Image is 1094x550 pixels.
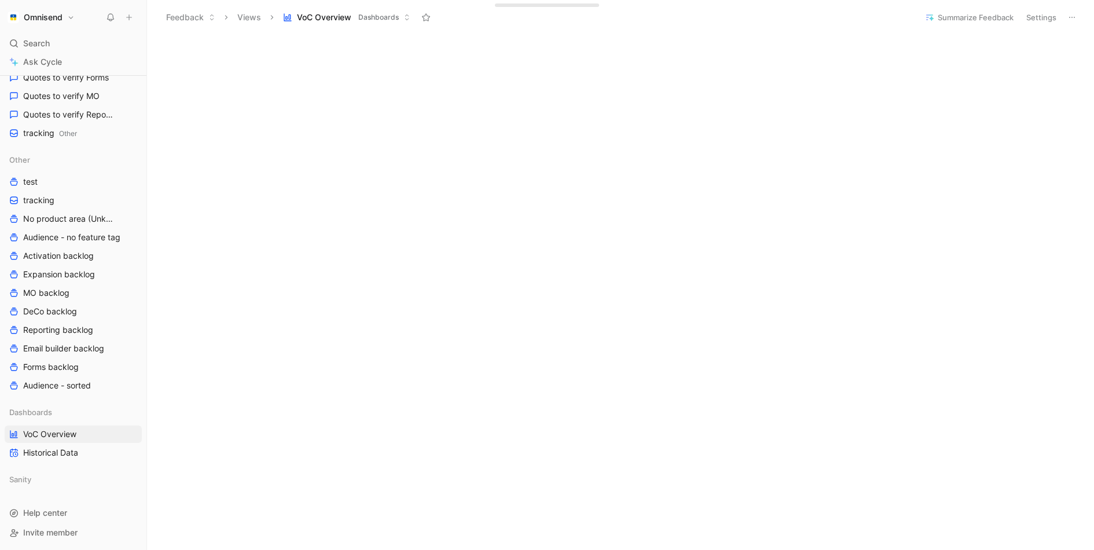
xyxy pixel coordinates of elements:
span: MO backlog [23,287,69,299]
span: Email builder backlog [23,343,104,354]
div: OthertesttrackingNo product area (Unknowns)Audience - no feature tagActivation backlogExpansion b... [5,151,142,394]
div: Help center [5,504,142,522]
a: Audience - sorted [5,377,142,394]
a: VoC Overview [5,426,142,443]
span: Other [59,129,77,138]
span: Search [23,36,50,50]
span: VoC Overview [23,428,76,440]
span: Dashboards [358,12,399,23]
div: Other [5,151,142,168]
div: Dashboards [5,404,142,421]
button: Feedback [161,9,221,26]
button: Views [232,9,266,26]
span: test [23,176,38,188]
span: VoC Overview [297,12,351,23]
button: Summarize Feedback [920,9,1019,25]
a: trackingOther [5,124,142,142]
div: Search [5,35,142,52]
a: Audience - no feature tag [5,229,142,246]
span: Audience - no feature tag [23,232,120,243]
div: DashboardsVoC OverviewHistorical Data [5,404,142,461]
span: Historical Data [23,447,78,459]
span: tracking [23,195,54,206]
a: No product area (Unknowns) [5,210,142,228]
span: Ask Cycle [23,55,62,69]
a: Activation backlog [5,247,142,265]
a: test [5,173,142,190]
button: OmnisendOmnisend [5,9,78,25]
span: Forms backlog [23,361,79,373]
span: Help center [23,508,67,518]
a: DeCo backlog [5,303,142,320]
span: tracking [23,127,77,140]
span: Invite member [23,527,78,537]
h1: Omnisend [24,12,63,23]
div: Sanity [5,471,142,488]
a: Quotes to verify Forms [5,69,142,86]
a: Forms backlog [5,358,142,376]
a: Historical Data [5,444,142,461]
a: Expansion backlog [5,266,142,283]
button: Settings [1021,9,1062,25]
span: DeCo backlog [23,306,77,317]
span: Quotes to verify MO [23,90,100,102]
span: Sanity [9,474,31,485]
button: VoC OverviewDashboards [278,9,416,26]
span: Audience - sorted [23,380,91,391]
a: tracking [5,192,142,209]
span: Expansion backlog [23,269,95,280]
span: Dashboards [9,406,52,418]
a: Ask Cycle [5,53,142,71]
span: Quotes to verify Reporting [23,109,114,120]
div: Sanity [5,471,142,492]
div: Invite member [5,524,142,541]
a: Reporting backlog [5,321,142,339]
span: Quotes to verify Forms [23,72,109,83]
span: No product area (Unknowns) [23,213,116,225]
span: Activation backlog [23,250,94,262]
a: Quotes to verify MO [5,87,142,105]
img: Omnisend [8,12,19,23]
span: Other [9,154,30,166]
a: Quotes to verify Reporting [5,106,142,123]
a: Email builder backlog [5,340,142,357]
span: Reporting backlog [23,324,93,336]
a: MO backlog [5,284,142,302]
